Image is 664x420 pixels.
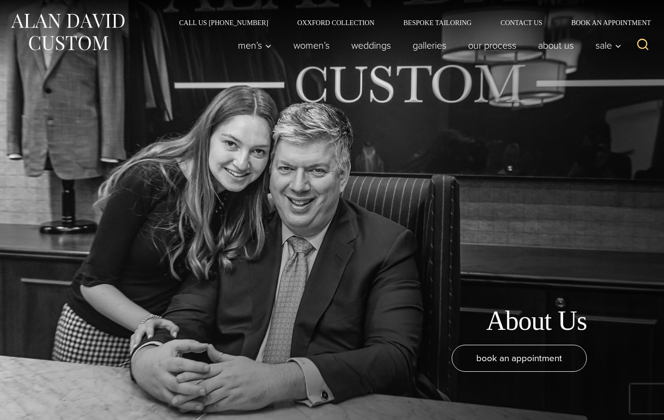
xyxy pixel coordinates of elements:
[165,19,654,26] nav: Secondary Navigation
[10,11,125,54] img: Alan David Custom
[631,34,654,57] button: View Search Form
[452,345,587,372] a: book an appointment
[283,19,389,26] a: Oxxford Collection
[238,41,272,50] span: Men’s
[457,36,527,55] a: Our Process
[402,36,457,55] a: Galleries
[165,19,283,26] a: Call Us [PHONE_NUMBER]
[527,36,585,55] a: About Us
[476,351,562,365] span: book an appointment
[557,19,654,26] a: Book an Appointment
[389,19,486,26] a: Bespoke Tailoring
[486,305,587,337] h1: About Us
[341,36,402,55] a: weddings
[227,36,627,55] nav: Primary Navigation
[486,19,557,26] a: Contact Us
[283,36,341,55] a: Women’s
[595,41,622,50] span: Sale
